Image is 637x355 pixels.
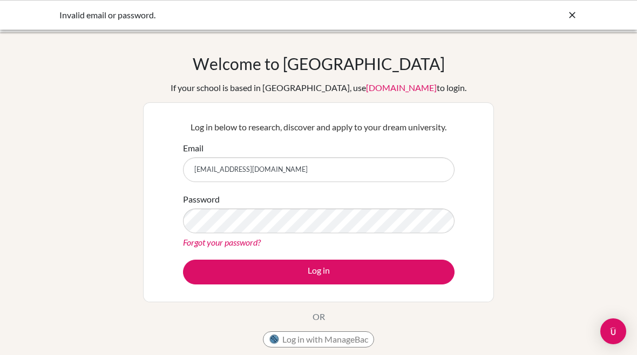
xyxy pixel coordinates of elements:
a: Forgot your password? [183,237,261,247]
label: Email [183,142,204,155]
h1: Welcome to [GEOGRAPHIC_DATA] [193,54,445,73]
div: Open Intercom Messenger [600,318,626,344]
div: Invalid email or password. [59,9,416,22]
a: [DOMAIN_NAME] [366,82,437,93]
div: If your school is based in [GEOGRAPHIC_DATA], use to login. [171,81,466,94]
button: Log in with ManageBac [263,331,374,347]
label: Password [183,193,220,206]
p: OR [313,310,325,323]
button: Log in [183,260,455,284]
p: Log in below to research, discover and apply to your dream university. [183,121,455,134]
